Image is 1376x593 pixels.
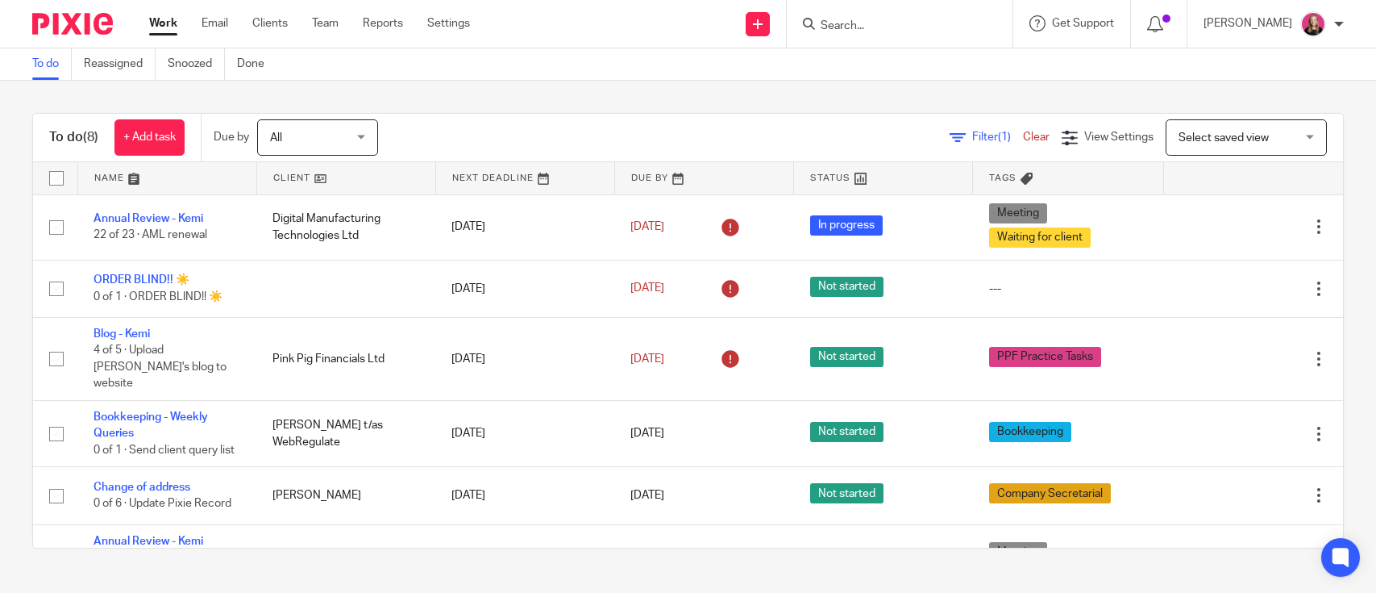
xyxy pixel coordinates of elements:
a: ORDER BLIND!! ☀️ [94,274,189,286]
span: [DATE] [630,221,664,232]
a: Reassigned [84,48,156,80]
td: [DATE] [435,194,614,260]
span: [DATE] [630,490,664,501]
div: --- [989,281,1148,297]
a: Annual Review - Kemi [94,536,203,547]
span: (1) [998,132,1011,143]
td: Pink Pig Financials Ltd [256,317,435,400]
td: Digital Manufacturing Technologies Ltd [256,194,435,260]
a: Settings [427,15,470,31]
span: 0 of 1 · ORDER BLIND!! ☀️ [94,291,222,303]
td: [PERSON_NAME] t/as WebRegulate [256,400,435,466]
span: 0 of 1 · Send client query list [94,445,235,456]
a: Clear [1023,132,1050,143]
span: Not started [810,483,883,503]
span: 22 of 23 · AML renewal [94,230,207,241]
span: Tags [989,173,1016,182]
a: To do [32,48,72,80]
a: Annual Review - Kemi [94,213,203,224]
span: Meeting [989,542,1047,562]
span: View Settings [1084,132,1154,143]
a: + Add task [114,119,185,156]
span: Not started [810,422,883,442]
span: Filter [972,132,1023,143]
span: Meeting [989,203,1047,223]
span: Company Secretarial [989,483,1111,503]
a: Reports [363,15,403,31]
img: Pixie [32,13,113,35]
input: Search [819,19,964,34]
td: [DATE] [435,260,614,317]
span: [DATE] [630,428,664,440]
a: Email [202,15,228,31]
span: Select saved view [1179,132,1269,144]
td: [PERSON_NAME] [256,467,435,524]
h1: To do [49,129,98,146]
a: Clients [252,15,288,31]
a: Bookkeeping - Weekly Queries [94,411,208,439]
span: (8) [83,131,98,144]
span: Not started [810,277,883,297]
span: Waiting for client [989,228,1091,248]
a: Change of address [94,482,190,493]
a: Work [149,15,177,31]
a: Team [312,15,339,31]
span: [DATE] [630,283,664,294]
a: Done [237,48,276,80]
td: [DATE] [435,317,614,400]
span: All [270,132,282,144]
span: Get Support [1052,18,1114,29]
span: PPF Practice Tasks [989,347,1101,367]
a: Blog - Kemi [94,328,150,340]
p: Due by [214,129,249,145]
td: [DATE] [435,467,614,524]
span: 0 of 6 · Update Pixie Record [94,499,231,510]
span: In progress [810,215,883,236]
span: 4 of 5 · Upload [PERSON_NAME]'s blog to website [94,345,227,390]
a: Snoozed [168,48,225,80]
span: Bookkeeping [989,422,1071,442]
td: [DATE] [435,400,614,466]
span: [DATE] [630,353,664,365]
span: Not started [810,347,883,367]
p: [PERSON_NAME] [1203,15,1292,31]
img: Team%20headshots.png [1300,11,1326,37]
